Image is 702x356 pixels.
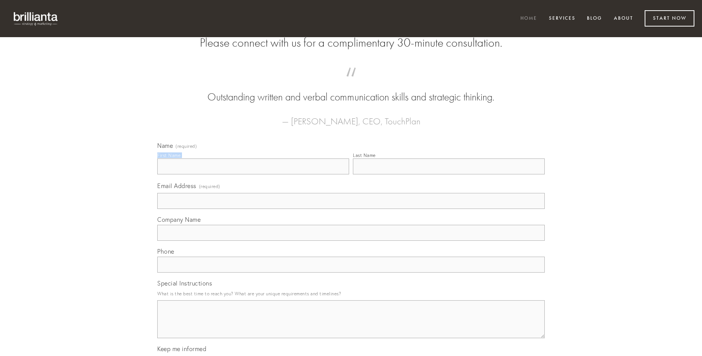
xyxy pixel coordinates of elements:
[609,13,638,25] a: About
[157,279,212,287] span: Special Instructions
[157,142,173,149] span: Name
[157,248,174,255] span: Phone
[175,144,197,149] span: (required)
[645,10,694,27] a: Start Now
[157,289,545,299] p: What is the best time to reach you? What are your unique requirements and timelines?
[157,182,196,190] span: Email Address
[169,105,533,129] figcaption: — [PERSON_NAME], CEO, TouchPlan
[8,8,65,30] img: brillianta - research, strategy, marketing
[157,216,201,223] span: Company Name
[169,75,533,90] span: “
[353,152,376,158] div: Last Name
[582,13,607,25] a: Blog
[157,345,206,353] span: Keep me informed
[157,36,545,50] h2: Please connect with us for a complimentary 30-minute consultation.
[169,75,533,105] blockquote: Outstanding written and verbal communication skills and strategic thinking.
[544,13,580,25] a: Services
[199,181,220,191] span: (required)
[157,152,180,158] div: First Name
[515,13,542,25] a: Home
